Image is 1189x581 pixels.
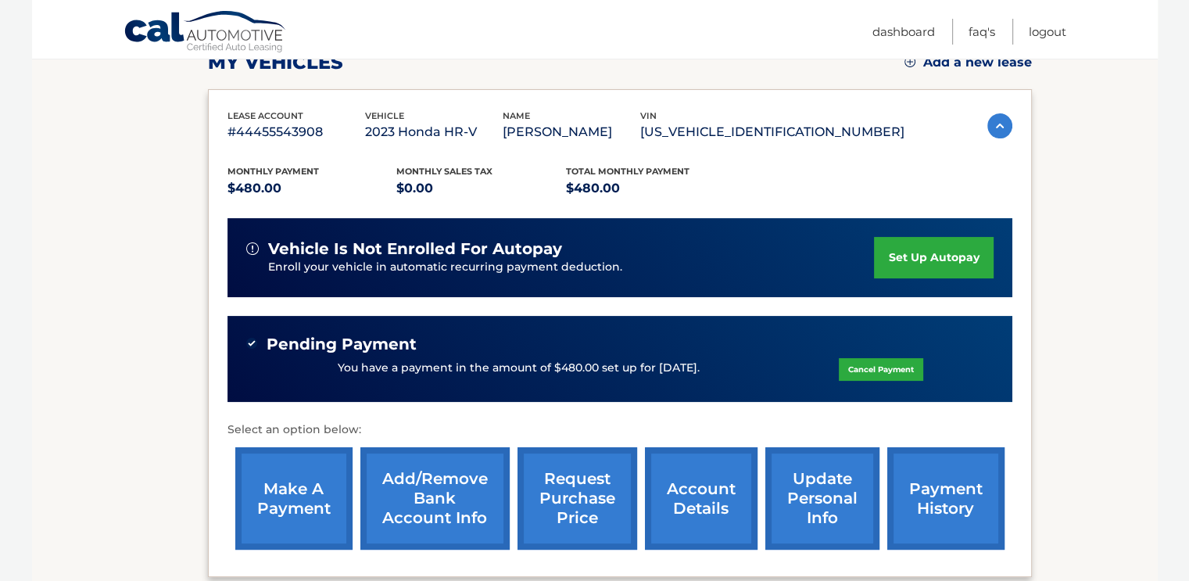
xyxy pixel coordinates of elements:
p: $480.00 [566,178,736,199]
a: update personal info [765,447,879,550]
a: make a payment [235,447,353,550]
a: Cancel Payment [839,358,923,381]
p: Enroll your vehicle in automatic recurring payment deduction. [268,259,875,276]
span: name [503,110,530,121]
span: Pending Payment [267,335,417,354]
span: lease account [227,110,303,121]
span: vehicle is not enrolled for autopay [268,239,562,259]
p: $0.00 [396,178,566,199]
p: [US_VEHICLE_IDENTIFICATION_NUMBER] [640,121,904,143]
a: Add a new lease [904,55,1032,70]
a: Dashboard [872,19,935,45]
a: Add/Remove bank account info [360,447,510,550]
p: [PERSON_NAME] [503,121,640,143]
span: vin [640,110,657,121]
h2: my vehicles [208,51,343,74]
a: Logout [1029,19,1066,45]
span: Monthly Payment [227,166,319,177]
span: vehicle [365,110,404,121]
p: You have a payment in the amount of $480.00 set up for [DATE]. [338,360,700,377]
img: check-green.svg [246,338,257,349]
a: Cal Automotive [124,10,288,56]
a: payment history [887,447,1005,550]
a: FAQ's [969,19,995,45]
p: 2023 Honda HR-V [365,121,503,143]
p: #44455543908 [227,121,365,143]
p: $480.00 [227,178,397,199]
img: alert-white.svg [246,242,259,255]
a: set up autopay [874,237,993,278]
img: add.svg [904,56,915,67]
img: accordion-active.svg [987,113,1012,138]
a: request purchase price [518,447,637,550]
span: Total Monthly Payment [566,166,689,177]
span: Monthly sales Tax [396,166,492,177]
p: Select an option below: [227,421,1012,439]
a: account details [645,447,757,550]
